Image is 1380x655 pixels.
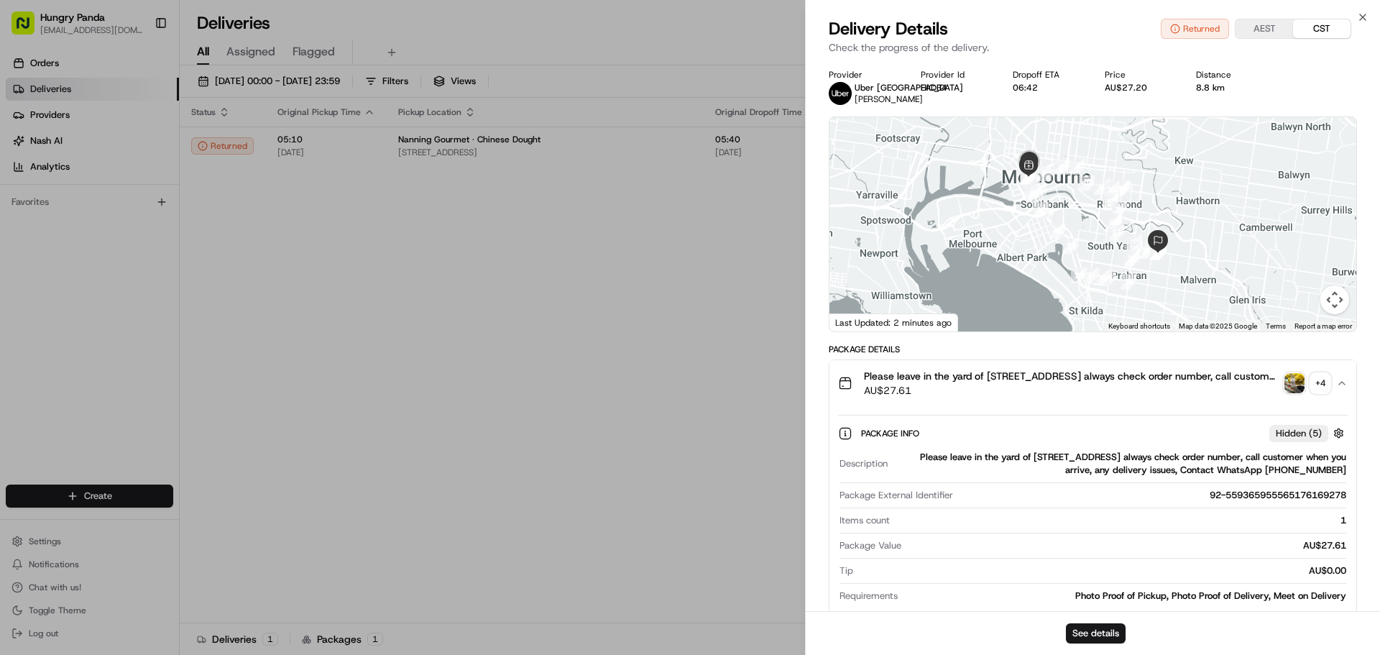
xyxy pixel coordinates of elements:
div: Please leave in the yard of [STREET_ADDRESS] always check order number, call customer when you ar... [829,406,1356,628]
div: Distance [1196,69,1265,81]
p: Welcome 👋 [14,58,262,81]
span: • [119,223,124,234]
div: 24 [1126,234,1142,250]
span: Description [839,457,888,470]
button: Hidden (5) [1269,424,1348,442]
div: Please leave in the yard of [STREET_ADDRESS] always check order number, call customer when you ar... [893,451,1346,477]
div: AU$27.61 [907,539,1346,552]
span: Knowledge Base [29,321,110,336]
button: Returned [1161,19,1229,39]
div: 11 [1094,179,1110,195]
span: Pylon [143,357,174,367]
div: 23 [1108,225,1124,241]
div: 19 [1105,213,1121,229]
div: 18 [1111,201,1127,217]
img: Bea Lacdao [14,209,37,232]
div: 2 [1024,181,1040,197]
div: 06:42 [1013,82,1082,93]
div: 34 [1121,274,1136,290]
div: 17 [1103,193,1118,209]
div: 35 [1100,270,1116,286]
div: Start new chat [65,137,236,152]
span: • [47,262,52,273]
div: Provider Id [921,69,990,81]
div: 9 [1069,159,1085,175]
span: Tip [839,564,853,577]
div: 1 [896,514,1346,527]
div: AU$27.20 [1105,82,1174,93]
div: 22 [1105,216,1121,232]
div: 39 [1062,238,1078,254]
div: 36 [1094,270,1110,285]
button: See details [1066,623,1126,643]
span: Please leave in the yard of [STREET_ADDRESS] always check order number, call customer when you ar... [864,369,1279,383]
span: 8月19日 [127,223,161,234]
div: 📗 [14,323,26,334]
div: 10 [1079,175,1095,191]
div: 40 [1049,223,1065,239]
span: 8月15日 [55,262,89,273]
div: Package Details [829,344,1357,355]
button: AEST [1236,19,1293,38]
span: Delivery Details [829,17,948,40]
span: Package External Identifier [839,489,953,502]
div: 8.8 km [1196,82,1265,93]
img: 1753817452368-0c19585d-7be3-40d9-9a41-2dc781b3d1eb [30,137,56,163]
div: 37 [1083,267,1099,283]
button: EADB4 [921,82,947,93]
div: 7 [1036,165,1052,181]
img: uber-new-logo.jpeg [829,82,852,105]
div: 14 [1114,180,1130,196]
img: Nash [14,14,43,43]
div: 43 [1020,169,1036,185]
div: 33 [1124,251,1140,267]
span: Requirements [839,590,898,603]
div: 💻 [121,323,133,334]
span: AU$27.61 [864,383,1279,398]
p: Check the progress of the delivery. [829,40,1357,55]
a: 📗Knowledge Base [9,316,116,342]
span: Map data ©2025 Google [1179,322,1257,330]
div: 8 [1054,159,1069,175]
img: Google [833,313,880,331]
div: 92-559365955565176169278 [959,489,1346,502]
a: Powered byPylon [101,356,174,367]
span: [PERSON_NAME] [45,223,116,234]
div: Provider [829,69,898,81]
div: 41 [1033,202,1049,218]
span: Uber [GEOGRAPHIC_DATA] [855,82,963,93]
div: 13 [1115,180,1131,196]
span: Items count [839,514,890,527]
div: 42 [1026,185,1042,201]
button: Map camera controls [1320,285,1349,314]
div: 21 [1106,214,1122,229]
div: 15 [1104,181,1120,197]
input: Clear [37,93,237,108]
button: CST [1293,19,1351,38]
button: photo_proof_of_pickup image+4 [1284,373,1330,393]
span: Package Value [839,539,901,552]
a: Terms [1266,322,1286,330]
img: photo_proof_of_pickup image [1284,373,1305,393]
span: API Documentation [136,321,231,336]
div: 31 [1127,241,1143,257]
a: Report a map error [1294,322,1352,330]
img: 1736555255976-a54dd68f-1ca7-489b-9aae-adbdc363a1c4 [29,224,40,235]
span: Package Info [861,428,922,439]
img: 1736555255976-a54dd68f-1ca7-489b-9aae-adbdc363a1c4 [14,137,40,163]
span: [PERSON_NAME] [855,93,923,105]
button: Keyboard shortcuts [1108,321,1170,331]
div: + 4 [1310,373,1330,393]
div: Last Updated: 2 minutes ago [829,313,958,331]
button: See all [223,184,262,201]
span: Hidden ( 5 ) [1276,427,1322,440]
div: 38 [1071,267,1087,283]
button: Start new chat [244,142,262,159]
div: Photo Proof of Pickup, Photo Proof of Delivery, Meet on Delivery [903,590,1346,603]
div: 32 [1124,249,1140,265]
div: We're available if you need us! [65,152,198,163]
a: 💻API Documentation [116,316,236,342]
div: Price [1105,69,1174,81]
a: Open this area in Google Maps (opens a new window) [833,313,880,331]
